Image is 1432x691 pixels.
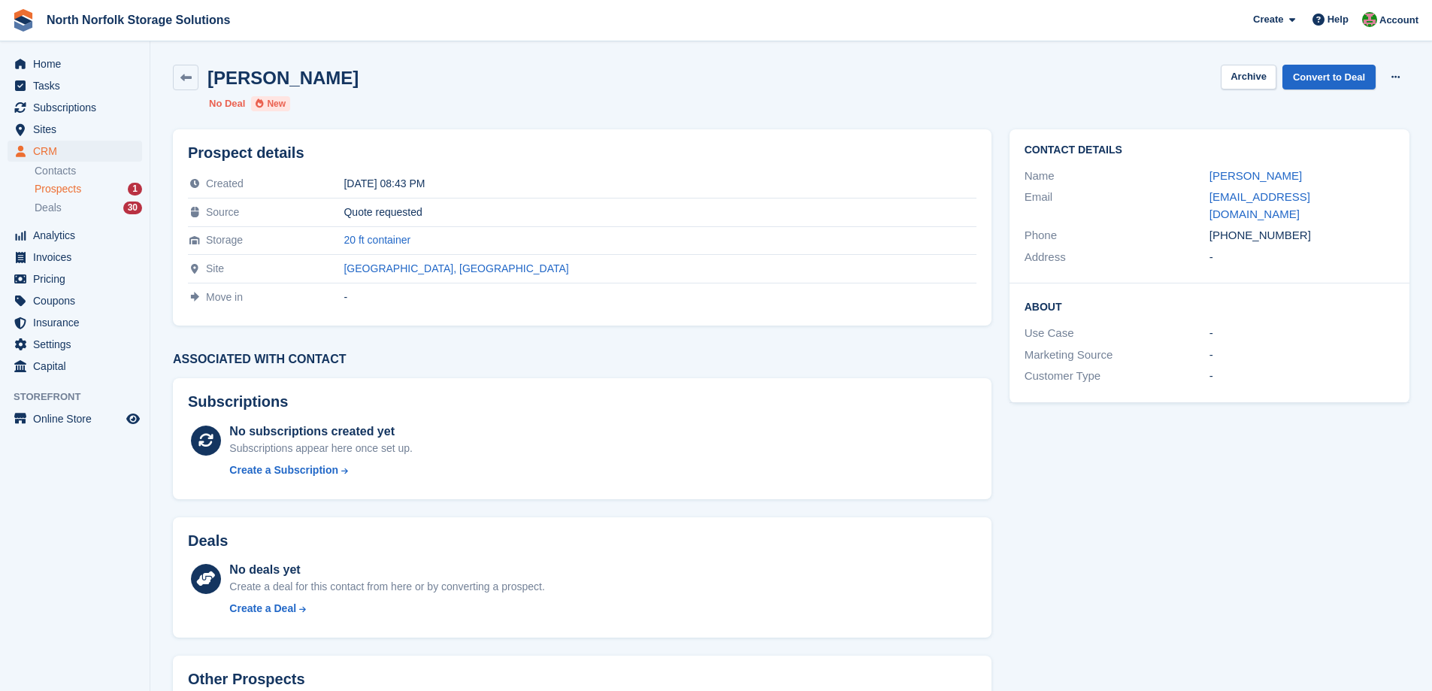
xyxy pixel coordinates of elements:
div: Phone [1025,227,1209,244]
div: Use Case [1025,325,1209,342]
a: menu [8,247,142,268]
h2: Other Prospects [188,671,305,688]
button: Archive [1221,65,1276,89]
a: North Norfolk Storage Solutions [41,8,236,32]
div: - [1209,325,1394,342]
div: Create a Deal [229,601,296,617]
div: Email [1025,189,1209,223]
div: Marketing Source [1025,347,1209,364]
span: Source [206,206,239,218]
span: Invoices [33,247,123,268]
div: Address [1025,249,1209,266]
a: menu [8,119,142,140]
a: menu [8,312,142,333]
a: Prospects 1 [35,181,142,197]
a: menu [8,225,142,246]
a: menu [8,268,142,289]
div: [PHONE_NUMBER] [1209,227,1394,244]
img: stora-icon-8386f47178a22dfd0bd8f6a31ec36ba5ce8667c1dd55bd0f319d3a0aa187defe.svg [12,9,35,32]
span: Help [1328,12,1349,27]
div: No subscriptions created yet [229,423,413,441]
div: - [1209,368,1394,385]
a: Deals 30 [35,200,142,216]
span: Sites [33,119,123,140]
a: menu [8,356,142,377]
a: Create a Deal [229,601,544,617]
span: Site [206,262,224,274]
span: CRM [33,141,123,162]
div: Subscriptions appear here once set up. [229,441,413,456]
span: Coupons [33,290,123,311]
span: Analytics [33,225,123,246]
div: 30 [123,202,142,214]
h2: Deals [188,532,228,550]
span: Created [206,177,244,189]
span: Online Store [33,408,123,429]
span: Deals [35,201,62,215]
span: Storefront [14,389,150,405]
a: Convert to Deal [1282,65,1376,89]
img: Katherine Phelps [1362,12,1377,27]
a: Create a Subscription [229,462,413,478]
div: Create a Subscription [229,462,338,478]
div: - [1209,249,1394,266]
div: Quote requested [344,206,976,218]
a: menu [8,408,142,429]
span: Create [1253,12,1283,27]
a: menu [8,75,142,96]
li: New [251,96,290,111]
span: Storage [206,234,243,246]
h2: About [1025,299,1394,314]
span: Move in [206,291,243,303]
a: Contacts [35,164,142,178]
span: Subscriptions [33,97,123,118]
a: [EMAIL_ADDRESS][DOMAIN_NAME] [1209,190,1310,220]
div: [DATE] 08:43 PM [344,177,976,189]
div: Customer Type [1025,368,1209,385]
li: No Deal [209,96,245,111]
span: Prospects [35,182,81,196]
a: menu [8,334,142,355]
a: 20 ft container [344,234,410,246]
span: Home [33,53,123,74]
span: Settings [33,334,123,355]
span: Account [1379,13,1418,28]
a: menu [8,97,142,118]
a: [GEOGRAPHIC_DATA], [GEOGRAPHIC_DATA] [344,262,568,274]
h2: [PERSON_NAME] [207,68,359,88]
div: No deals yet [229,561,544,579]
h3: Associated with contact [173,353,992,366]
div: Create a deal for this contact from here or by converting a prospect. [229,579,544,595]
span: Insurance [33,312,123,333]
a: menu [8,141,142,162]
span: Capital [33,356,123,377]
a: menu [8,290,142,311]
h2: Prospect details [188,144,976,162]
div: - [1209,347,1394,364]
span: Tasks [33,75,123,96]
a: Preview store [124,410,142,428]
div: - [344,291,976,303]
a: [PERSON_NAME] [1209,169,1302,182]
h2: Contact Details [1025,144,1394,156]
a: menu [8,53,142,74]
span: Pricing [33,268,123,289]
div: 1 [128,183,142,195]
h2: Subscriptions [188,393,976,411]
div: Name [1025,168,1209,185]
